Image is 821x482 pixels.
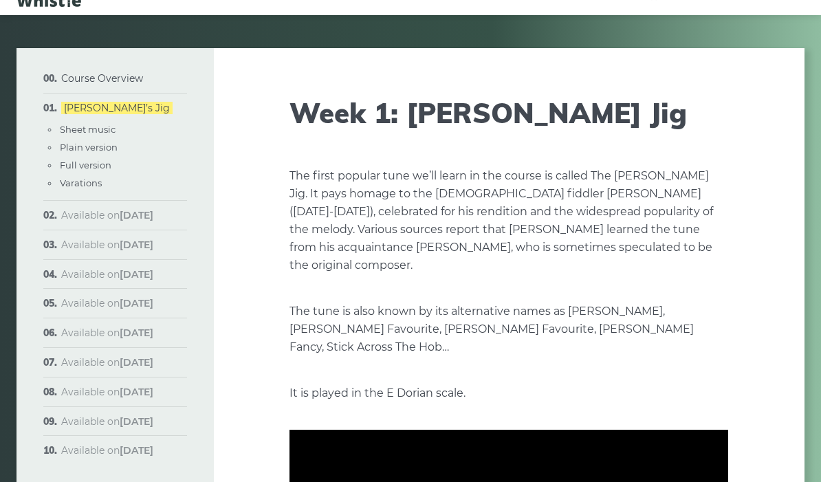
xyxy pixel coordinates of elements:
a: Varations [60,177,102,188]
span: Available on [61,415,153,428]
span: Available on [61,356,153,369]
span: Available on [61,297,153,309]
span: Available on [61,386,153,398]
a: Course Overview [61,72,143,85]
p: The tune is also known by its alternative names as [PERSON_NAME], [PERSON_NAME] Favourite, [PERSO... [289,303,728,356]
strong: [DATE] [120,415,153,428]
strong: [DATE] [120,209,153,221]
p: It is played in the E Dorian scale. [289,384,728,402]
span: Available on [61,268,153,281]
strong: [DATE] [120,327,153,339]
strong: [DATE] [120,356,153,369]
a: Full version [60,160,111,171]
strong: [DATE] [120,444,153,457]
strong: [DATE] [120,297,153,309]
span: Available on [61,444,153,457]
strong: [DATE] [120,386,153,398]
span: Available on [61,327,153,339]
strong: [DATE] [120,268,153,281]
h1: Week 1: [PERSON_NAME] Jig [289,96,728,129]
a: Plain version [60,142,118,153]
span: Available on [61,209,153,221]
strong: [DATE] [120,239,153,251]
p: The first popular tune we’ll learn in the course is called The [PERSON_NAME] Jig. It pays homage ... [289,167,728,274]
a: [PERSON_NAME]’s Jig [61,102,173,114]
span: Available on [61,239,153,251]
a: Sheet music [60,124,116,135]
